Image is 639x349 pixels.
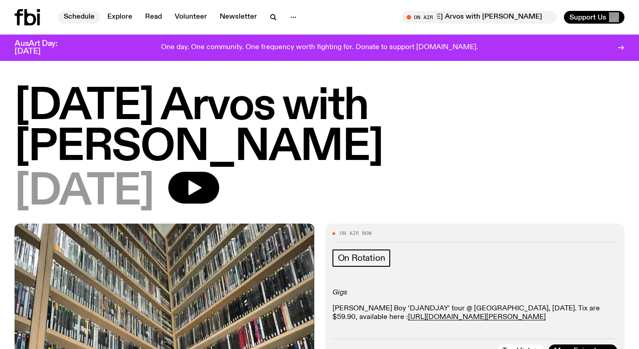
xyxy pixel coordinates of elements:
a: On Rotation [332,249,391,267]
a: Read [140,11,167,24]
a: Newsletter [214,11,262,24]
a: Volunteer [169,11,212,24]
button: On Air[DATE] Arvos with [PERSON_NAME] [402,11,557,24]
span: On Air Now [340,231,372,236]
em: Gigs [332,289,347,296]
span: Support Us [569,13,606,21]
a: [URL][DOMAIN_NAME][PERSON_NAME] [408,314,546,321]
span: [DATE] [15,172,154,213]
h1: [DATE] Arvos with [PERSON_NAME] [15,86,624,168]
p: [PERSON_NAME] Boy ‘DJANDJAY’ tour @ [GEOGRAPHIC_DATA], [DATE]. Tix are $59.90, available here : [332,304,618,322]
button: Support Us [564,11,624,24]
h3: AusArt Day: [DATE] [15,40,73,55]
a: Explore [102,11,138,24]
span: On Rotation [338,253,385,263]
p: One day. One community. One frequency worth fighting for. Donate to support [DOMAIN_NAME]. [161,44,478,52]
a: Schedule [58,11,100,24]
